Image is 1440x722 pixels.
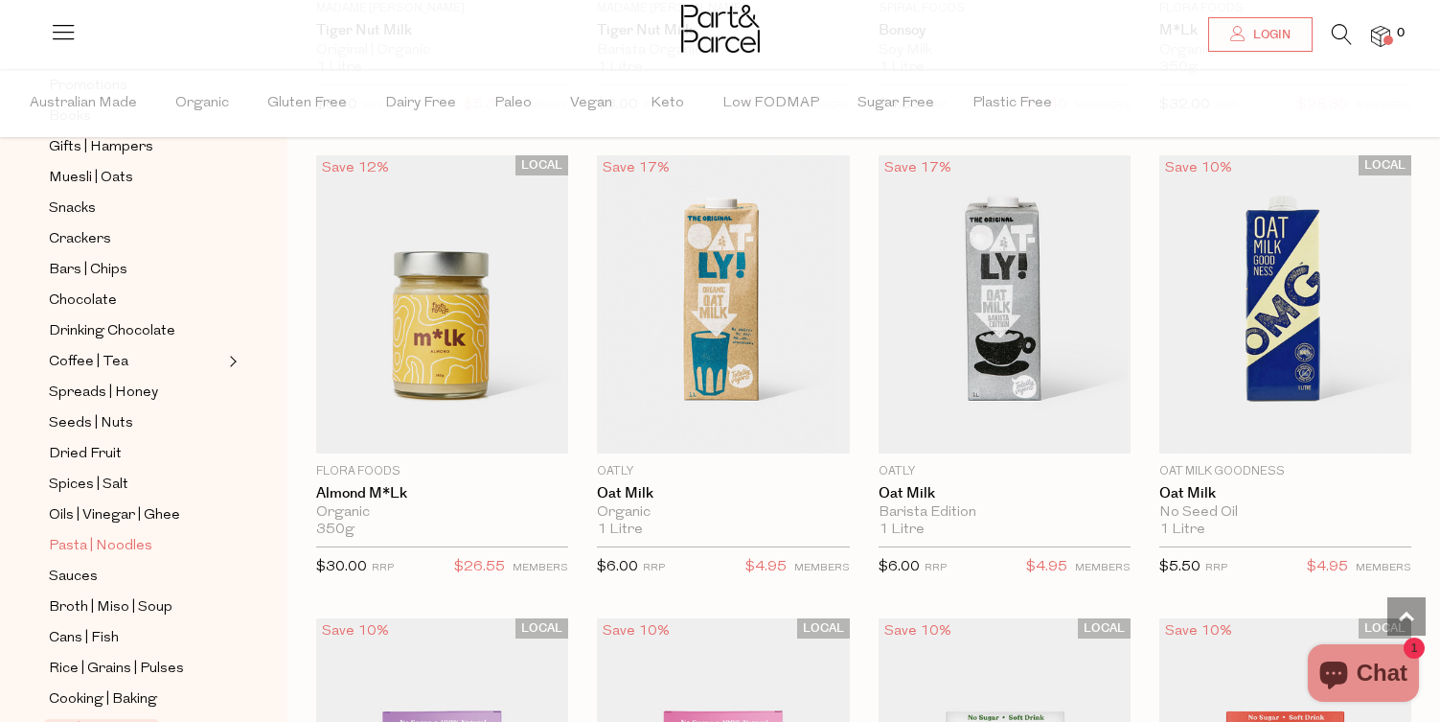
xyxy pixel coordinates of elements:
[49,442,223,466] a: Dried Fruit
[597,522,643,539] span: 1 Litre
[385,70,456,137] span: Dairy Free
[1159,155,1411,454] img: Oat Milk
[49,258,223,282] a: Bars | Chips
[1356,563,1411,573] small: MEMBERS
[745,555,787,580] span: $4.95
[316,504,568,522] div: Organic
[1075,563,1131,573] small: MEMBERS
[316,522,354,539] span: 350g
[515,618,568,639] span: LOCAL
[1026,555,1067,580] span: $4.95
[50,50,211,65] div: Domain: [DOMAIN_NAME]
[1208,17,1313,52] a: Login
[1248,27,1291,43] span: Login
[49,197,223,221] a: Snacks
[49,504,180,527] span: Oils | Vinegar | Ghee
[49,259,127,282] span: Bars | Chips
[879,463,1131,480] p: Oatly
[879,560,920,574] span: $6.00
[316,463,568,480] p: Flora Foods
[1159,560,1200,574] span: $5.50
[49,135,223,159] a: Gifts | Hampers
[515,155,568,175] span: LOCAL
[49,688,157,711] span: Cooking | Baking
[1159,504,1411,522] div: No Seed Oil
[316,485,568,502] a: Almond M*lk
[175,70,229,137] span: Organic
[49,411,223,435] a: Seeds | Nuts
[191,111,206,127] img: tab_keywords_by_traffic_grey.svg
[797,618,850,639] span: LOCAL
[1307,555,1348,580] span: $4.95
[49,474,128,497] span: Spices | Salt
[1371,26,1390,46] a: 0
[49,412,133,435] span: Seeds | Nuts
[372,563,394,573] small: RRP
[879,485,1131,502] a: Oat Milk
[316,618,395,644] div: Save 10%
[49,319,223,343] a: Drinking Chocolate
[49,657,223,681] a: Rice | Grains | Pulses
[597,463,849,480] p: Oatly
[49,228,111,251] span: Crackers
[879,618,957,644] div: Save 10%
[49,320,175,343] span: Drinking Chocolate
[49,503,223,527] a: Oils | Vinegar | Ghee
[1159,618,1238,644] div: Save 10%
[570,70,612,137] span: Vegan
[1159,485,1411,502] a: Oat Milk
[316,155,395,181] div: Save 12%
[1302,644,1425,707] inbox-online-store-chat: Shopify online store chat
[597,504,849,522] div: Organic
[879,504,1131,522] div: Barista Edition
[224,350,238,373] button: Expand/Collapse Coffee | Tea
[513,563,568,573] small: MEMBERS
[49,687,223,711] a: Cooking | Baking
[1392,25,1409,42] span: 0
[597,618,675,644] div: Save 10%
[494,70,532,137] span: Paleo
[879,522,925,539] span: 1 Litre
[597,155,675,181] div: Save 17%
[651,70,684,137] span: Keto
[49,473,223,497] a: Spices | Salt
[316,155,568,454] img: Almond M*lk
[857,70,934,137] span: Sugar Free
[1359,618,1411,639] span: LOCAL
[794,563,850,573] small: MEMBERS
[316,560,367,574] span: $30.00
[879,155,1131,454] img: Oat Milk
[49,289,223,313] a: Chocolate
[49,381,223,405] a: Spreads | Honey
[1359,155,1411,175] span: LOCAL
[643,563,665,573] small: RRP
[454,555,505,580] span: $26.55
[681,5,760,53] img: Part&Parcel
[30,70,137,137] span: Australian Made
[597,155,849,454] img: Oat Milk
[49,350,223,374] a: Coffee | Tea
[49,566,98,589] span: Sauces
[49,595,223,619] a: Broth | Miso | Soup
[49,627,119,650] span: Cans | Fish
[52,111,67,127] img: tab_domain_overview_orange.svg
[597,485,849,502] a: Oat Milk
[49,626,223,650] a: Cans | Fish
[1078,618,1131,639] span: LOCAL
[925,563,947,573] small: RRP
[73,113,171,126] div: Domain Overview
[31,31,46,46] img: logo_orange.svg
[49,136,153,159] span: Gifts | Hampers
[49,382,158,405] span: Spreads | Honey
[49,166,223,190] a: Muesli | Oats
[1159,522,1205,539] span: 1 Litre
[54,31,94,46] div: v 4.0.25
[212,113,323,126] div: Keywords by Traffic
[49,167,133,190] span: Muesli | Oats
[49,443,122,466] span: Dried Fruit
[597,560,638,574] span: $6.00
[879,155,957,181] div: Save 17%
[49,198,96,221] span: Snacks
[49,534,223,558] a: Pasta | Noodles
[49,658,184,681] span: Rice | Grains | Pulses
